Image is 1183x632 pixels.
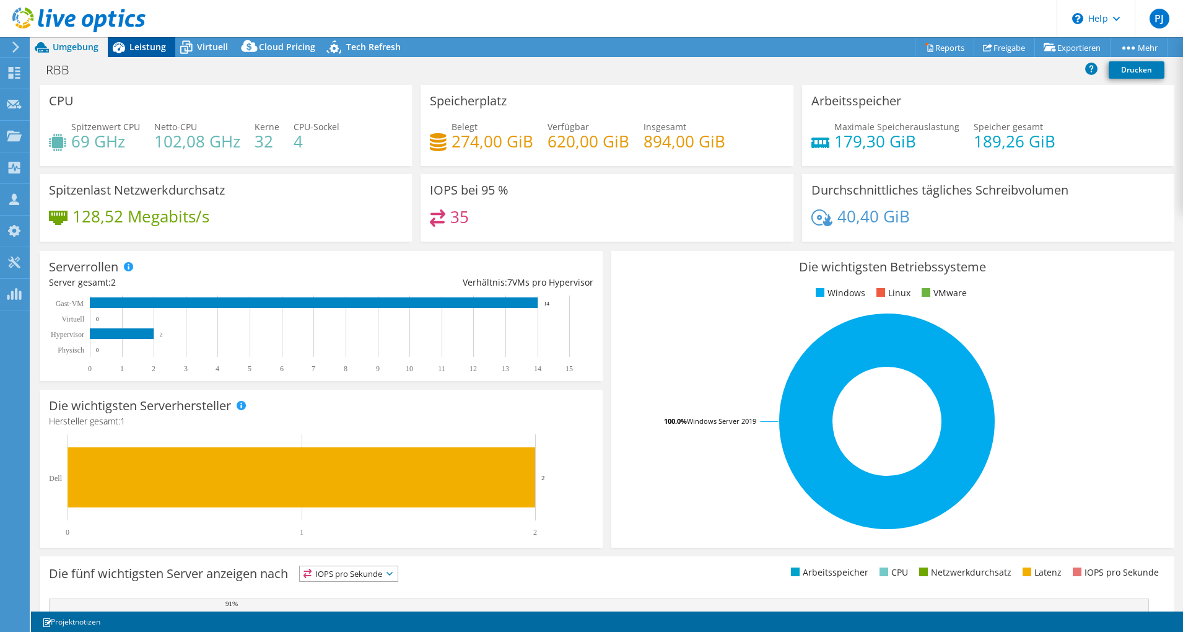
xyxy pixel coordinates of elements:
[837,209,910,223] h4: 40,40 GiB
[438,364,445,373] text: 11
[621,260,1165,274] h3: Die wichtigsten Betriebssysteme
[811,183,1068,197] h3: Durchschnittliches tägliches Schreibvolumen
[534,364,541,373] text: 14
[280,364,284,373] text: 6
[56,299,84,308] text: Gast-VM
[225,600,238,607] text: 91%
[71,121,140,133] span: Spitzenwert CPU
[216,364,219,373] text: 4
[255,121,279,133] span: Kerne
[834,134,959,148] h4: 179,30 GiB
[120,415,125,427] span: 1
[66,528,69,537] text: 0
[541,474,545,481] text: 2
[49,94,74,108] h3: CPU
[184,364,188,373] text: 3
[259,41,315,53] span: Cloud Pricing
[1034,38,1111,57] a: Exportieren
[72,209,209,223] h4: 128,52 Megabits/s
[811,94,901,108] h3: Arbeitsspeicher
[1150,9,1169,29] span: PJ
[469,364,477,373] text: 12
[544,301,550,307] text: 14
[916,566,1011,579] li: Netzwerkdurchsatz
[974,134,1055,148] h4: 189,26 GiB
[58,346,84,354] text: Physisch
[51,330,84,339] text: Hypervisor
[111,276,116,288] span: 2
[96,316,99,322] text: 0
[40,63,89,77] h1: RBB
[548,121,589,133] span: Verfügbar
[300,566,398,581] span: IOPS pro Sekunde
[160,331,163,338] text: 2
[53,41,98,53] span: Umgebung
[248,364,251,373] text: 5
[312,364,315,373] text: 7
[406,364,413,373] text: 10
[452,121,478,133] span: Belegt
[154,134,240,148] h4: 102,08 GHz
[61,315,84,323] text: Virtuell
[644,134,725,148] h4: 894,00 GiB
[300,528,303,537] text: 1
[49,474,62,483] text: Dell
[644,121,686,133] span: Insgesamt
[49,276,321,289] div: Server gesamt:
[129,41,166,53] span: Leistung
[507,276,512,288] span: 7
[88,364,92,373] text: 0
[548,134,629,148] h4: 620,00 GiB
[919,286,967,300] li: VMware
[813,286,865,300] li: Windows
[788,566,868,579] li: Arbeitsspeicher
[344,364,347,373] text: 8
[452,134,533,148] h4: 274,00 GiB
[1070,566,1159,579] li: IOPS pro Sekunde
[152,364,155,373] text: 2
[255,134,279,148] h4: 32
[33,614,109,630] a: Projektnotizen
[154,121,197,133] span: Netto-CPU
[974,121,1043,133] span: Speicher gesamt
[876,566,908,579] li: CPU
[294,121,339,133] span: CPU-Sockel
[49,260,118,274] h3: Serverrollen
[502,364,509,373] text: 13
[197,41,228,53] span: Virtuell
[430,94,507,108] h3: Speicherplatz
[834,121,959,133] span: Maximale Speicherauslastung
[1110,38,1168,57] a: Mehr
[1109,61,1164,79] a: Drucken
[49,183,225,197] h3: Spitzenlast Netzwerkdurchsatz
[974,38,1035,57] a: Freigabe
[1019,566,1062,579] li: Latenz
[71,134,140,148] h4: 69 GHz
[664,416,687,426] tspan: 100.0%
[96,347,99,353] text: 0
[1072,13,1083,24] svg: \n
[346,41,401,53] span: Tech Refresh
[915,38,974,57] a: Reports
[49,415,593,428] h4: Hersteller gesamt:
[565,364,573,373] text: 15
[687,416,756,426] tspan: Windows Server 2019
[430,183,509,197] h3: IOPS bei 95 %
[294,134,339,148] h4: 4
[873,286,910,300] li: Linux
[321,276,593,289] div: Verhältnis: VMs pro Hypervisor
[120,364,124,373] text: 1
[533,528,537,537] text: 2
[376,364,380,373] text: 9
[450,210,469,224] h4: 35
[49,399,231,413] h3: Die wichtigsten Serverhersteller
